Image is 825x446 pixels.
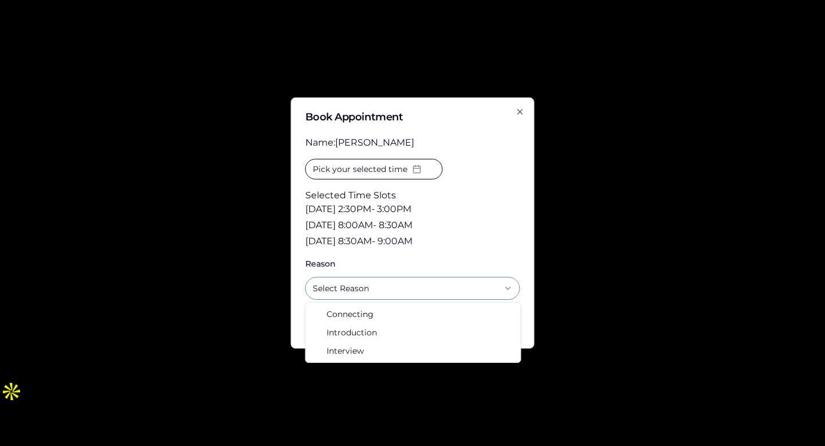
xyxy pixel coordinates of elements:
[305,112,520,122] h2: Book Appointment
[327,308,374,320] span: Connecting
[305,189,443,202] h3: Selected Time Slots
[305,234,443,248] li: [DATE] 8:30AM - 9:00AM
[327,327,377,338] span: Introduction
[327,345,364,357] span: Interview
[305,260,520,268] label: Reason
[305,136,520,150] div: Name: [PERSON_NAME]
[313,163,407,175] span: Pick your selected time
[305,218,443,232] li: [DATE] 8:00AM - 8:30AM
[305,202,443,216] li: [DATE] 2:30PM - 3:00PM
